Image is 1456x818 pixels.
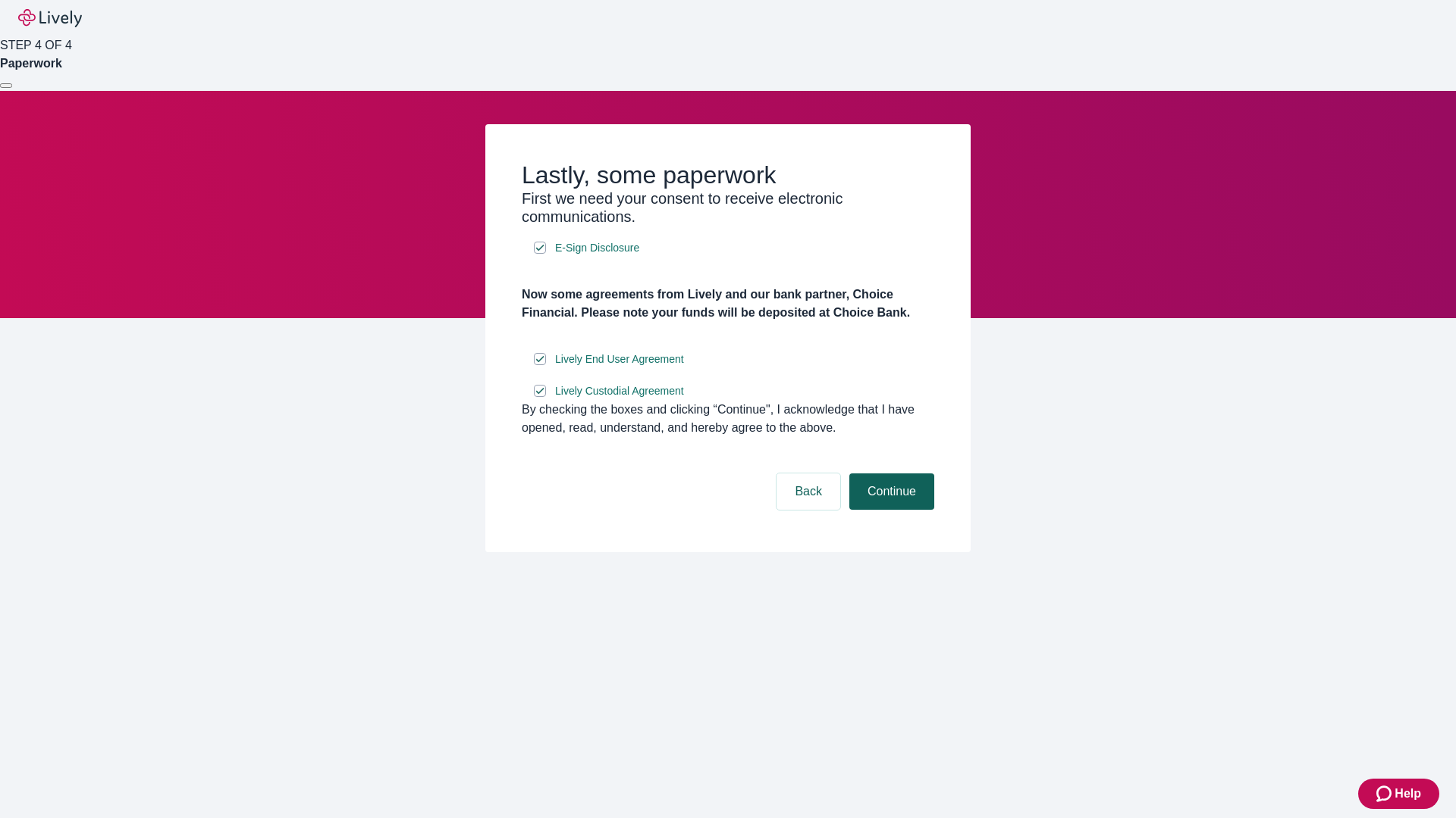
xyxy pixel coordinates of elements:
span: Help [1395,785,1421,803]
h4: Now some agreements from Lively and our bank partner, Choice Financial. Please note your funds wi... [522,286,934,322]
a: e-sign disclosure document [552,382,687,401]
span: Lively Custodial Agreement [555,383,684,399]
span: Lively End User Agreement [555,351,684,367]
svg: Zendesk support icon [1376,785,1395,803]
h2: Lastly, some paperwork [522,161,934,189]
a: e-sign disclosure document [552,350,687,369]
div: By checking the boxes and clicking “Continue", I acknowledge that I have opened, read, understand... [522,401,934,437]
h3: First we need your consent to receive electronic communications. [522,189,934,226]
button: Continue [849,473,934,510]
button: Back [777,473,840,510]
button: Zendesk support iconHelp [1358,779,1439,809]
img: Lively [18,9,82,27]
a: e-sign disclosure document [552,239,642,258]
span: E-Sign Disclosure [555,240,639,256]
